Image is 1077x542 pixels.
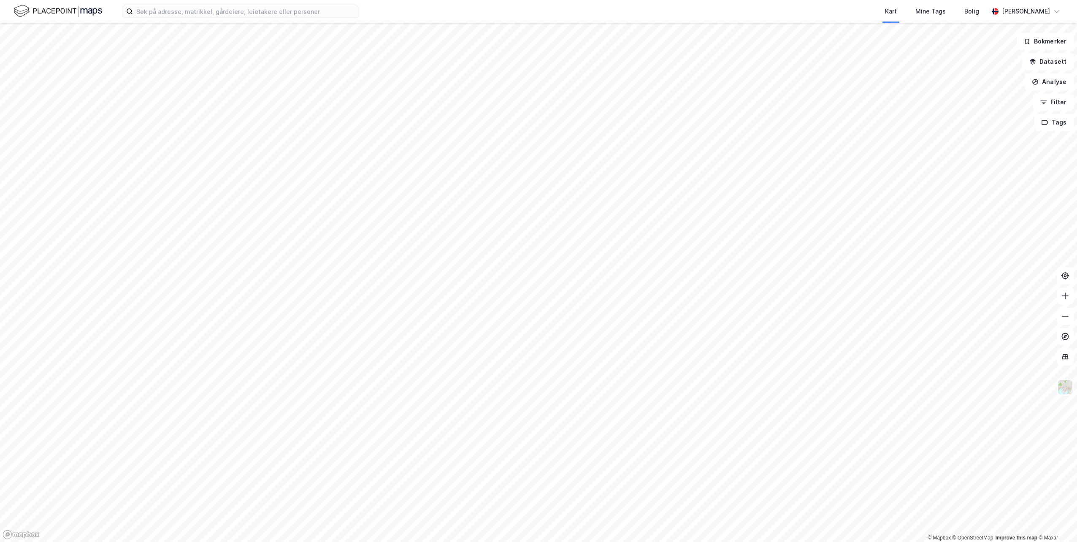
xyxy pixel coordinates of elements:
button: Datasett [1022,53,1074,70]
div: Mine Tags [915,6,946,16]
div: Kart [885,6,897,16]
img: Z [1057,379,1073,395]
img: logo.f888ab2527a4732fd821a326f86c7f29.svg [14,4,102,19]
a: OpenStreetMap [953,535,993,541]
input: Søk på adresse, matrikkel, gårdeiere, leietakere eller personer [133,5,358,18]
a: Mapbox [928,535,951,541]
button: Filter [1033,94,1074,111]
a: Improve this map [996,535,1037,541]
div: [PERSON_NAME] [1002,6,1050,16]
button: Analyse [1025,73,1074,90]
iframe: Chat Widget [1035,501,1077,542]
button: Tags [1034,114,1074,131]
a: Mapbox homepage [3,530,40,539]
button: Bokmerker [1017,33,1074,50]
div: Bolig [964,6,979,16]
